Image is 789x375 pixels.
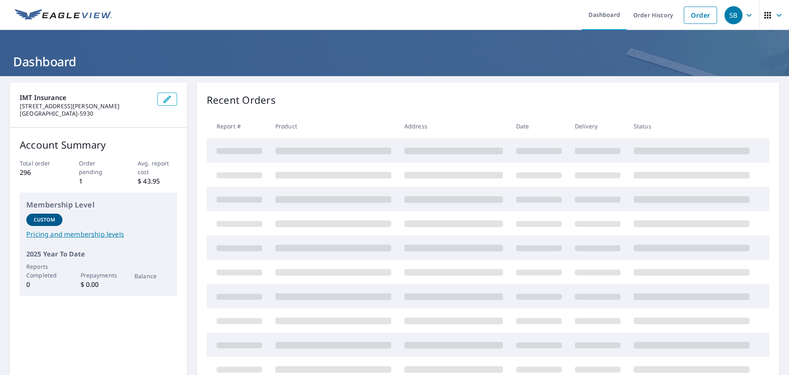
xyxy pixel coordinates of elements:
th: Status [627,114,756,138]
p: $ 43.95 [138,176,177,186]
p: Avg. report cost [138,159,177,176]
p: [STREET_ADDRESS][PERSON_NAME] [20,102,151,110]
p: 0 [26,280,62,289]
a: Order [684,7,717,24]
th: Delivery [568,114,627,138]
th: Address [398,114,510,138]
a: Pricing and membership levels [26,229,171,239]
p: 2025 Year To Date [26,249,171,259]
p: Balance [134,272,171,280]
p: Total order [20,159,59,168]
h1: Dashboard [10,53,779,70]
p: Prepayments [81,271,117,280]
p: Custom [34,216,55,224]
p: Order pending [79,159,118,176]
th: Report # [207,114,269,138]
img: EV Logo [15,9,112,21]
th: Product [269,114,398,138]
p: [GEOGRAPHIC_DATA]-5930 [20,110,151,117]
p: Account Summary [20,137,177,152]
p: IMT Insurance [20,93,151,102]
div: SB [724,6,743,24]
th: Date [510,114,568,138]
p: 296 [20,168,59,177]
p: Recent Orders [207,93,276,107]
p: $ 0.00 [81,280,117,289]
p: Membership Level [26,199,171,210]
p: Reports Completed [26,262,62,280]
p: 1 [79,176,118,186]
